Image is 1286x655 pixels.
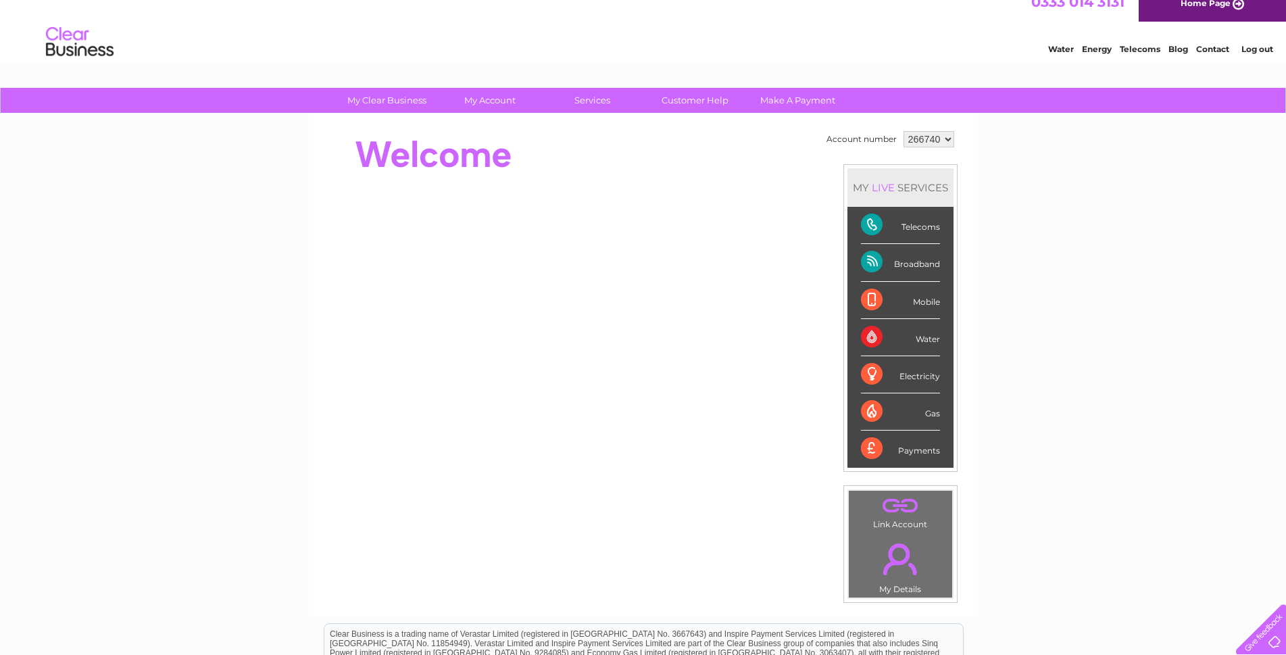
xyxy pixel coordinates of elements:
td: My Details [848,532,953,598]
a: Customer Help [639,88,751,113]
a: Energy [1082,57,1112,68]
a: . [852,494,949,518]
a: Blog [1168,57,1188,68]
a: Make A Payment [742,88,854,113]
div: Clear Business is a trading name of Verastar Limited (registered in [GEOGRAPHIC_DATA] No. 3667643... [324,7,963,66]
a: Telecoms [1120,57,1160,68]
td: Account number [823,128,900,151]
div: Telecoms [861,207,940,244]
a: My Account [434,88,545,113]
div: Gas [861,393,940,431]
a: Contact [1196,57,1229,68]
a: My Clear Business [331,88,443,113]
div: Water [861,319,940,356]
div: Broadband [861,244,940,281]
div: LIVE [869,181,897,194]
div: Payments [861,431,940,467]
a: Log out [1241,57,1273,68]
img: logo.png [45,35,114,76]
div: Electricity [861,356,940,393]
a: Water [1048,57,1074,68]
a: . [852,535,949,583]
a: 0333 014 3131 [1031,7,1124,24]
td: Link Account [848,490,953,533]
div: Mobile [861,282,940,319]
div: MY SERVICES [847,168,954,207]
a: Services [537,88,648,113]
